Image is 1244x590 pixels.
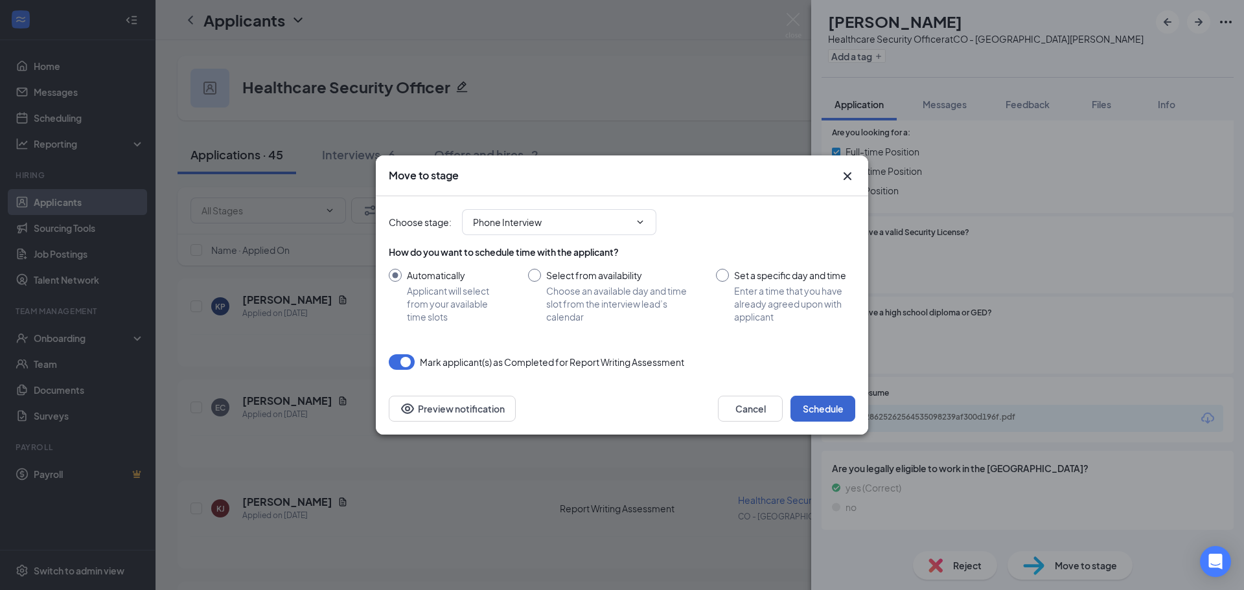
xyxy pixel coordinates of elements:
[389,396,516,422] button: Preview notificationEye
[400,401,415,416] svg: Eye
[840,168,855,184] svg: Cross
[790,396,855,422] button: Schedule
[389,245,855,258] div: How do you want to schedule time with the applicant?
[840,168,855,184] button: Close
[420,354,684,370] span: Mark applicant(s) as Completed for Report Writing Assessment
[389,168,459,183] h3: Move to stage
[635,217,645,227] svg: ChevronDown
[1200,546,1231,577] div: Open Intercom Messenger
[389,215,452,229] span: Choose stage :
[718,396,783,422] button: Cancel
